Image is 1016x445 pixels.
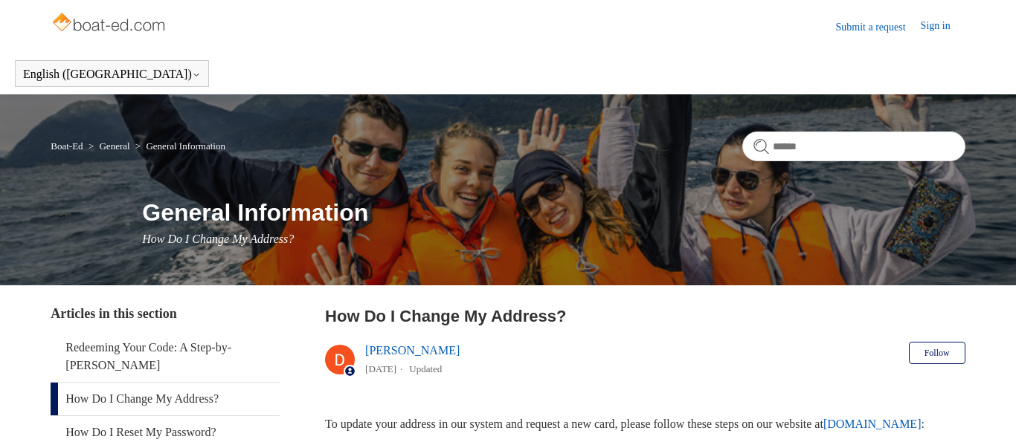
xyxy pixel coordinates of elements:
a: [PERSON_NAME] [365,344,460,357]
time: 03/06/2024, 11:29 [365,363,396,374]
h2: How Do I Change My Address? [325,304,965,328]
button: Follow Article [909,342,965,364]
li: Updated [409,363,442,374]
h1: General Information [142,195,965,230]
a: General Information [146,140,225,152]
button: English ([GEOGRAPHIC_DATA]) [23,68,201,81]
a: Submit a request [836,19,921,35]
input: Search [742,131,965,161]
p: To update your address in our system and request a new card, please follow these steps on our web... [325,415,965,434]
li: General [86,140,132,152]
a: Redeeming Your Code: A Step-by-[PERSON_NAME] [51,331,279,382]
a: Sign in [921,18,965,36]
a: [DOMAIN_NAME] [823,418,922,430]
li: General Information [132,140,225,152]
a: How Do I Change My Address? [51,383,279,415]
span: Articles in this section [51,306,176,321]
span: How Do I Change My Address? [142,233,294,245]
a: General [99,140,129,152]
a: Boat-Ed [51,140,83,152]
img: Boat-Ed Help Center home page [51,9,169,39]
li: Boat-Ed [51,140,86,152]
